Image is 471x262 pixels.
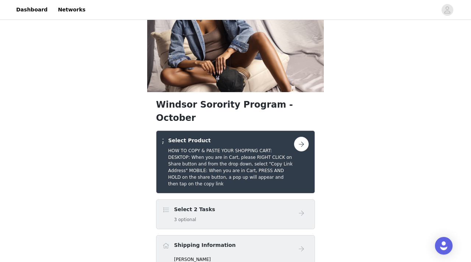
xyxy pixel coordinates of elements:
[156,199,315,229] div: Select 2 Tasks
[168,147,294,187] h5: HOW TO COPY & PASTE YOUR SHOPPING CART: DESKTOP: When you are in Cart, please RIGHT CLICK on Shar...
[435,237,453,255] div: Open Intercom Messenger
[12,1,52,18] a: Dashboard
[156,98,315,125] h1: Windsor Sorority Program - October
[444,4,451,16] div: avatar
[156,130,315,193] div: Select Product
[53,1,90,18] a: Networks
[168,137,294,144] h4: Select Product
[174,206,215,213] h4: Select 2 Tasks
[174,241,235,249] h4: Shipping Information
[174,216,215,223] h5: 3 optional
